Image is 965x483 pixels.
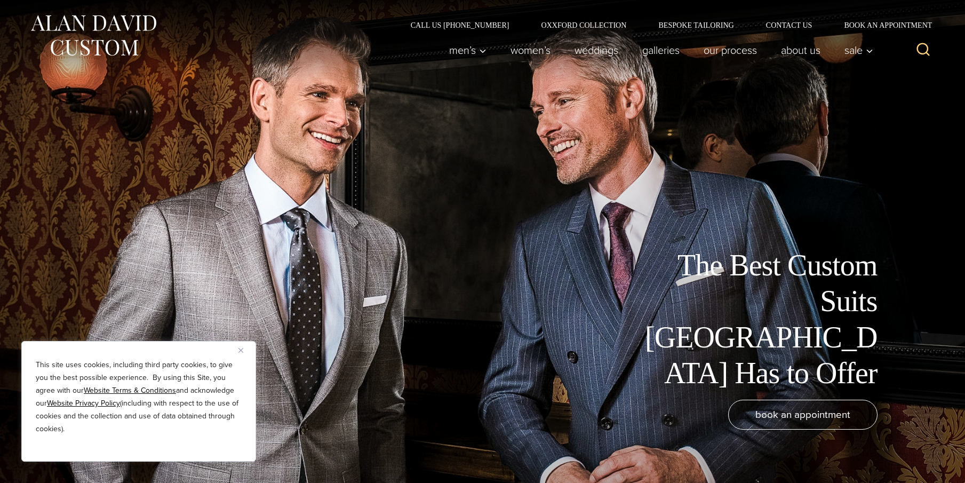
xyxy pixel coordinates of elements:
a: Our Process [691,39,769,61]
a: Call Us [PHONE_NUMBER] [395,21,525,29]
a: Contact Us [750,21,828,29]
nav: Secondary Navigation [395,21,936,29]
span: book an appointment [755,407,850,422]
button: View Search Form [911,37,936,63]
a: Bespoke Tailoring [642,21,749,29]
a: Website Terms & Conditions [84,385,176,396]
a: Galleries [630,39,691,61]
span: Sale [844,45,873,56]
a: Oxxford Collection [525,21,642,29]
p: This site uses cookies, including third party cookies, to give you the best possible experience. ... [36,359,242,436]
img: Close [238,348,243,353]
a: Book an Appointment [828,21,936,29]
span: Men’s [449,45,487,56]
a: book an appointment [728,400,878,430]
h1: The Best Custom Suits [GEOGRAPHIC_DATA] Has to Offer [637,248,878,391]
a: weddings [562,39,630,61]
a: Women’s [498,39,562,61]
img: Alan David Custom [29,12,157,59]
button: Close [238,344,251,357]
a: Website Privacy Policy [47,398,120,409]
nav: Primary Navigation [437,39,879,61]
a: About Us [769,39,832,61]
